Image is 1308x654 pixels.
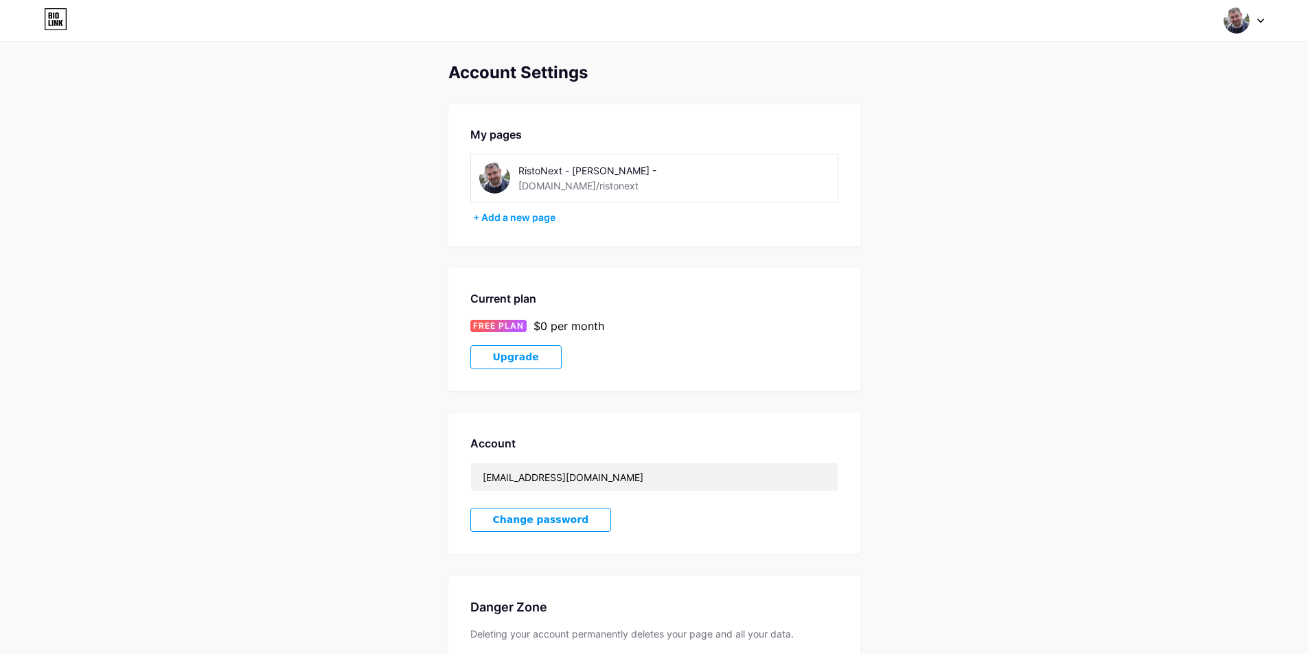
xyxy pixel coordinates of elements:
[493,351,539,363] span: Upgrade
[470,126,838,143] div: My pages
[470,345,562,369] button: Upgrade
[473,211,838,224] div: + Add a new page
[470,290,838,307] div: Current plan
[470,435,838,452] div: Account
[479,163,510,194] img: ristonext
[518,178,639,193] div: [DOMAIN_NAME]/ristonext
[470,508,612,532] button: Change password
[493,514,589,526] span: Change password
[473,320,524,332] span: FREE PLAN
[448,63,860,82] div: Account Settings
[470,598,838,616] div: Danger Zone
[471,463,838,491] input: Email
[518,163,713,178] div: RistoNext - [PERSON_NAME] -
[470,627,838,641] div: Deleting your account permanently deletes your page and all your data.
[533,318,604,334] div: $0 per month
[1224,8,1250,34] img: ristonext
